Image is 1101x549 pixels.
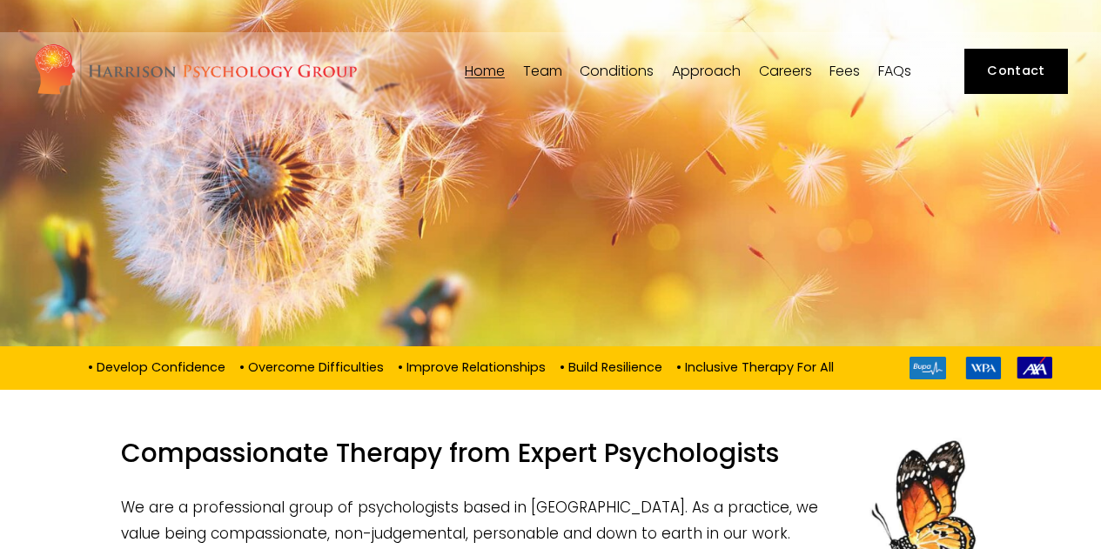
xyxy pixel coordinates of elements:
[121,494,980,547] p: We are a professional group of psychologists based in [GEOGRAPHIC_DATA]. As a practice, we value ...
[523,63,562,79] a: folder dropdown
[465,63,505,79] a: Home
[33,43,358,99] img: Harrison Psychology Group
[580,64,654,78] span: Conditions
[672,63,741,79] a: folder dropdown
[964,49,1068,95] a: Contact
[523,64,562,78] span: Team
[672,64,741,78] span: Approach
[759,63,812,79] a: Careers
[878,63,911,79] a: FAQs
[580,63,654,79] a: folder dropdown
[121,438,980,479] h1: Compassionate Therapy from Expert Psychologists
[829,63,860,79] a: Fees
[49,357,881,376] p: • Develop Confidence • Overcome Difficulties • Improve Relationships • Build Resilience • Inclusi...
